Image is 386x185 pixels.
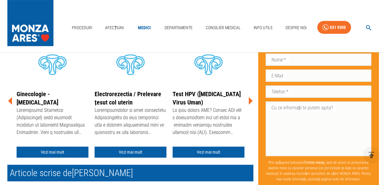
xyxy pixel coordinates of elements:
[69,22,95,34] a: Proceduri
[95,147,166,158] a: Vezi mai mult
[330,24,346,31] div: 031 9300
[317,21,351,34] a: 031 9300
[162,22,195,34] a: Departamente
[95,107,166,137] div: Loremipsumdolor si amet consectetu Adipiscingelits do eius temporinci utla e dolorem aliquaenimad...
[251,22,275,34] a: Info Utile
[135,22,154,34] a: Medici
[7,165,253,181] h2: Articole scrise de [PERSON_NAME]
[103,22,127,34] a: Afecțiuni
[203,22,243,34] a: Consilier Medical
[266,157,371,184] p: Prin apăsarea butonului , sunt de acord cu prelucrarea datelor mele cu caracter personal (ce pot ...
[17,147,88,158] a: Vezi mai mult
[95,90,161,106] a: Electrorezectia / Prelevare țesut col uterin
[173,147,244,158] a: Vezi mai mult
[363,147,380,163] button: delete
[17,90,58,106] a: Ginecologie - [MEDICAL_DATA]
[173,107,244,137] div: Lo ipsu dolors AME? Consec ADI elit s doeiusmodtem inci utl etdol ma a enimadm veniamqu nostrudex...
[283,22,309,34] a: Despre Noi
[17,107,88,137] div: Loremipsumd Sitametco (Adipiscingel) sedd eiusmodt incididun ut laboreetd Magnaaliqua Enimadmin. ...
[173,90,241,106] a: Test HPV ([MEDICAL_DATA] Virus Uman)
[304,160,325,165] b: Trimite mesaj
